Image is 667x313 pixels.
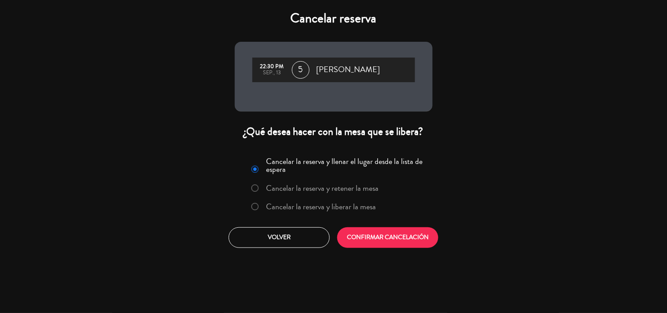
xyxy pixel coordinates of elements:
h4: Cancelar reserva [235,11,433,26]
span: 5 [292,61,310,79]
label: Cancelar la reserva y retener la mesa [266,184,379,192]
span: [PERSON_NAME] [317,63,380,76]
div: sep., 13 [257,70,288,76]
div: ¿Qué desea hacer con la mesa que se libera? [235,125,433,138]
div: 22:30 PM [257,64,288,70]
label: Cancelar la reserva y liberar la mesa [266,203,376,211]
button: Volver [229,227,330,248]
label: Cancelar la reserva y llenar el lugar desde la lista de espera [266,157,427,173]
button: CONFIRMAR CANCELACIÓN [337,227,438,248]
